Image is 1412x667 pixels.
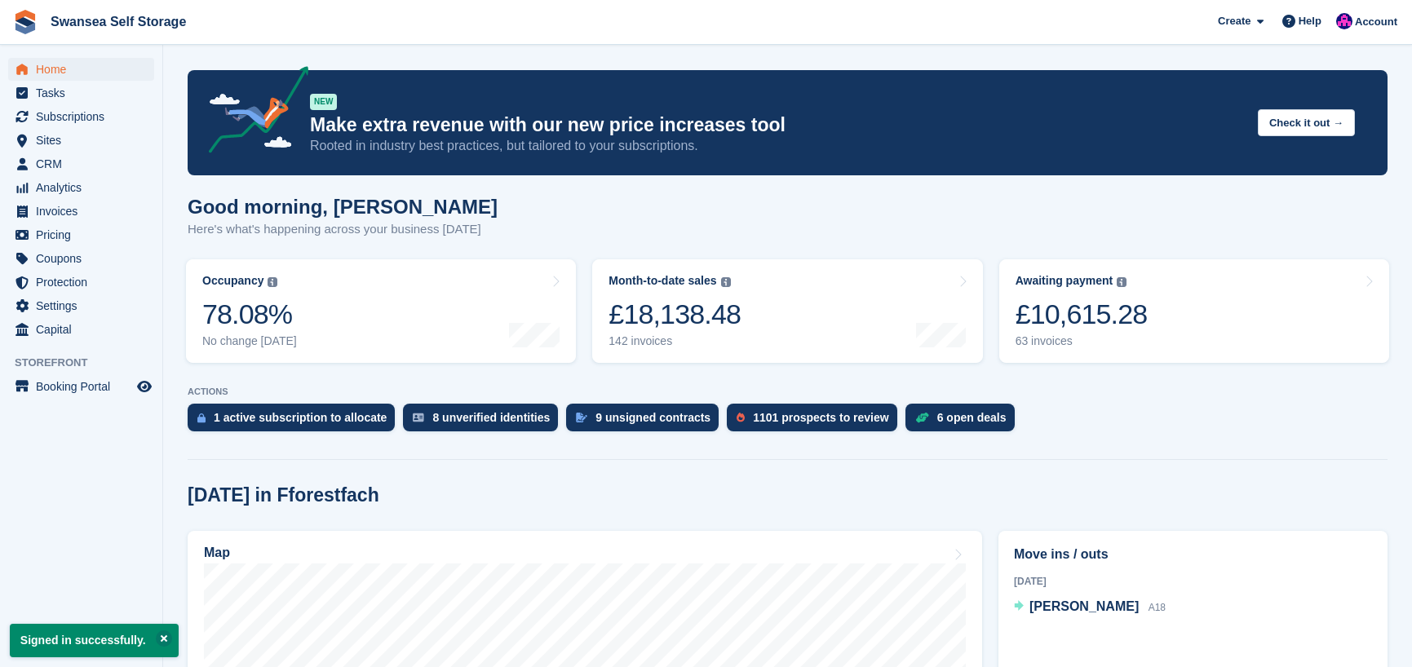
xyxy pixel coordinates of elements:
img: contract_signature_icon-13c848040528278c33f63329250d36e43548de30e8caae1d1a13099fd9432cc5.svg [576,413,587,422]
span: Help [1299,13,1321,29]
a: menu [8,129,154,152]
h2: Move ins / outs [1014,545,1372,564]
img: icon-info-grey-7440780725fd019a000dd9b08b2336e03edf1995a4989e88bcd33f0948082b44.svg [721,277,731,287]
span: Coupons [36,247,134,270]
a: menu [8,58,154,81]
span: Analytics [36,176,134,199]
span: CRM [36,152,134,175]
span: A18 [1149,602,1166,613]
p: Signed in successfully. [10,624,179,657]
img: verify_identity-adf6edd0f0f0b5bbfe63781bf79b02c33cf7c696d77639b501bdc392416b5a36.svg [413,413,424,422]
a: Occupancy 78.08% No change [DATE] [186,259,576,363]
a: menu [8,247,154,270]
span: Home [36,58,134,81]
span: Pricing [36,223,134,246]
p: ACTIONS [188,387,1388,397]
a: Preview store [135,377,154,396]
a: 8 unverified identities [403,404,566,440]
a: Awaiting payment £10,615.28 63 invoices [999,259,1389,363]
span: Account [1355,14,1397,30]
span: Protection [36,271,134,294]
div: [DATE] [1014,574,1372,589]
h2: [DATE] in Fforestfach [188,484,379,506]
a: menu [8,82,154,104]
div: 6 open deals [937,411,1007,424]
p: Here's what's happening across your business [DATE] [188,220,498,239]
a: menu [8,200,154,223]
div: £18,138.48 [609,298,741,331]
a: [PERSON_NAME] A18 [1014,597,1166,618]
a: menu [8,375,154,398]
a: 1 active subscription to allocate [188,404,403,440]
div: 63 invoices [1016,334,1148,348]
span: Sites [36,129,134,152]
div: 8 unverified identities [432,411,550,424]
div: 78.08% [202,298,297,331]
img: icon-info-grey-7440780725fd019a000dd9b08b2336e03edf1995a4989e88bcd33f0948082b44.svg [1117,277,1127,287]
div: Occupancy [202,274,263,288]
img: deal-1b604bf984904fb50ccaf53a9ad4b4a5d6e5aea283cecdc64d6e3604feb123c2.svg [915,412,929,423]
span: Tasks [36,82,134,104]
a: 1101 prospects to review [727,404,905,440]
img: price-adjustments-announcement-icon-8257ccfd72463d97f412b2fc003d46551f7dbcb40ab6d574587a9cd5c0d94... [195,66,309,159]
p: Rooted in industry best practices, but tailored to your subscriptions. [310,137,1245,155]
a: menu [8,271,154,294]
span: Settings [36,294,134,317]
span: Storefront [15,355,162,371]
a: menu [8,152,154,175]
div: £10,615.28 [1016,298,1148,331]
span: Capital [36,318,134,341]
div: 9 unsigned contracts [595,411,710,424]
div: Month-to-date sales [609,274,716,288]
a: 9 unsigned contracts [566,404,727,440]
img: Donna Davies [1336,13,1352,29]
a: menu [8,223,154,246]
span: [PERSON_NAME] [1029,599,1139,613]
div: Awaiting payment [1016,274,1113,288]
a: Month-to-date sales £18,138.48 142 invoices [592,259,982,363]
a: Swansea Self Storage [44,8,193,35]
a: 6 open deals [905,404,1023,440]
div: 142 invoices [609,334,741,348]
div: NEW [310,94,337,110]
span: Booking Portal [36,375,134,398]
div: 1101 prospects to review [753,411,889,424]
a: menu [8,294,154,317]
img: icon-info-grey-7440780725fd019a000dd9b08b2336e03edf1995a4989e88bcd33f0948082b44.svg [268,277,277,287]
button: Check it out → [1258,109,1355,136]
h1: Good morning, [PERSON_NAME] [188,196,498,218]
p: Make extra revenue with our new price increases tool [310,113,1245,137]
span: Subscriptions [36,105,134,128]
a: menu [8,318,154,341]
a: menu [8,176,154,199]
img: active_subscription_to_allocate_icon-d502201f5373d7db506a760aba3b589e785aa758c864c3986d89f69b8ff3... [197,413,206,423]
img: stora-icon-8386f47178a22dfd0bd8f6a31ec36ba5ce8667c1dd55bd0f319d3a0aa187defe.svg [13,10,38,34]
span: Create [1218,13,1250,29]
h2: Map [204,546,230,560]
img: prospect-51fa495bee0391a8d652442698ab0144808aea92771e9ea1ae160a38d050c398.svg [737,413,745,422]
a: menu [8,105,154,128]
div: No change [DATE] [202,334,297,348]
span: Invoices [36,200,134,223]
div: 1 active subscription to allocate [214,411,387,424]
